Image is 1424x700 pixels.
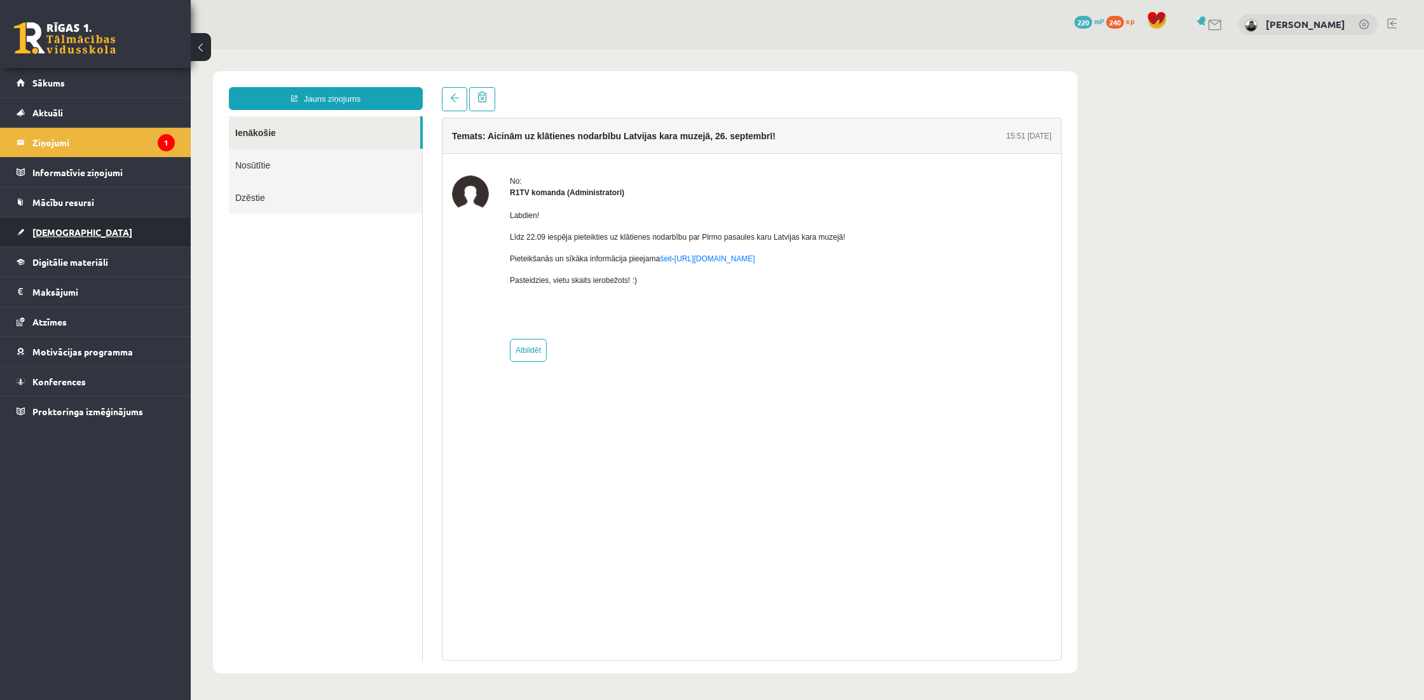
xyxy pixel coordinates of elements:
a: Atbildēt [319,290,356,313]
a: Atzīmes [17,307,175,336]
legend: Ziņojumi [32,128,175,157]
i: 1 [158,134,175,151]
a: [PERSON_NAME] [1266,18,1345,31]
img: R1TV komanda [261,127,298,163]
span: Proktoringa izmēģinājums [32,406,143,417]
a: Digitālie materiāli [17,247,175,277]
a: Jauns ziņojums [38,38,232,61]
legend: Maksājumi [32,277,175,306]
p: Pieteikšanās un sīkāka informācija pieejama - [319,204,655,216]
span: Konferences [32,376,86,387]
a: [URL][DOMAIN_NAME] [484,205,565,214]
p: Labdien! [319,161,655,172]
a: 220 mP [1074,16,1104,26]
a: Mācību resursi [17,188,175,217]
span: Mācību resursi [32,196,94,208]
a: [DEMOGRAPHIC_DATA] [17,217,175,247]
a: Ziņojumi1 [17,128,175,157]
a: Proktoringa izmēģinājums [17,397,175,426]
a: Maksājumi [17,277,175,306]
p: Līdz 22.09 iespēja pieteikties uz klātienes nodarbību par Pirmo pasaules karu Latvijas kara muzejā! [319,182,655,194]
span: Sākums [32,77,65,88]
span: Aktuāli [32,107,63,118]
a: Motivācijas programma [17,337,175,366]
div: 15:51 [DATE] [816,81,861,93]
a: Sākums [17,68,175,97]
a: 240 xp [1106,16,1140,26]
span: Atzīmes [32,316,67,327]
a: Aktuāli [17,98,175,127]
span: [DEMOGRAPHIC_DATA] [32,226,132,238]
span: 240 [1106,16,1124,29]
div: No: [319,127,655,138]
a: Informatīvie ziņojumi [17,158,175,187]
strong: R1TV komanda (Administratori) [319,139,434,148]
a: šeit [469,205,481,214]
h4: Temats: Aicinām uz klātienes nodarbību Latvijas kara muzejā, 26. septembrī! [261,82,585,92]
a: Nosūtītie [38,100,231,132]
span: 220 [1074,16,1092,29]
legend: Informatīvie ziņojumi [32,158,175,187]
p: Pasteidzies, vietu skaits ierobežots! :) [319,226,655,237]
a: Konferences [17,367,175,396]
a: Rīgas 1. Tālmācības vidusskola [14,22,116,54]
img: Mārtiņš Balodis [1245,19,1257,32]
span: Digitālie materiāli [32,256,108,268]
span: xp [1126,16,1134,26]
a: Dzēstie [38,132,231,165]
a: Ienākošie [38,67,229,100]
span: Motivācijas programma [32,346,133,357]
span: mP [1094,16,1104,26]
